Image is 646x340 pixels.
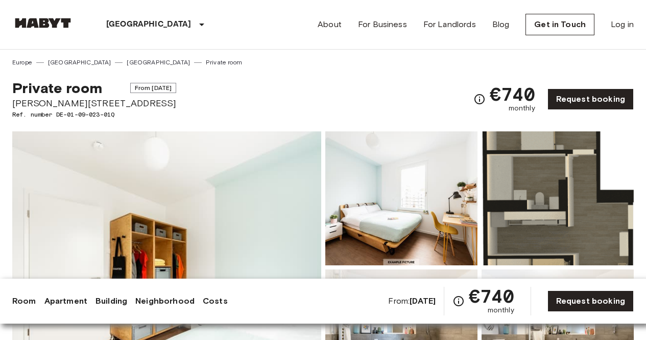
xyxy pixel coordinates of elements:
svg: Check cost overview for full price breakdown. Please note that discounts apply to new joiners onl... [452,295,465,307]
a: About [318,18,342,31]
a: Blog [492,18,510,31]
span: Private room [12,79,102,97]
a: [GEOGRAPHIC_DATA] [48,58,111,67]
a: Building [95,295,127,307]
img: Picture of unit DE-01-09-023-01Q [482,131,634,265]
a: For Business [358,18,407,31]
span: Ref. number DE-01-09-023-01Q [12,110,176,119]
b: [DATE] [410,296,436,306]
img: Habyt [12,18,74,28]
a: Costs [203,295,228,307]
span: €740 [469,287,514,305]
span: monthly [488,305,514,315]
a: Request booking [547,88,634,110]
a: Request booking [547,290,634,312]
a: Get in Touch [525,14,594,35]
span: €740 [490,85,535,103]
a: Europe [12,58,32,67]
span: [PERSON_NAME][STREET_ADDRESS] [12,97,176,110]
span: monthly [509,103,535,114]
a: Neighborhood [135,295,195,307]
a: Apartment [44,295,87,307]
span: From [DATE] [130,83,177,93]
p: [GEOGRAPHIC_DATA] [106,18,192,31]
svg: Check cost overview for full price breakdown. Please note that discounts apply to new joiners onl... [473,93,486,105]
a: Log in [611,18,634,31]
a: Private room [206,58,242,67]
img: Picture of unit DE-01-09-023-01Q [325,131,477,265]
a: [GEOGRAPHIC_DATA] [127,58,190,67]
a: For Landlords [423,18,476,31]
span: From: [388,296,436,307]
a: Room [12,295,36,307]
